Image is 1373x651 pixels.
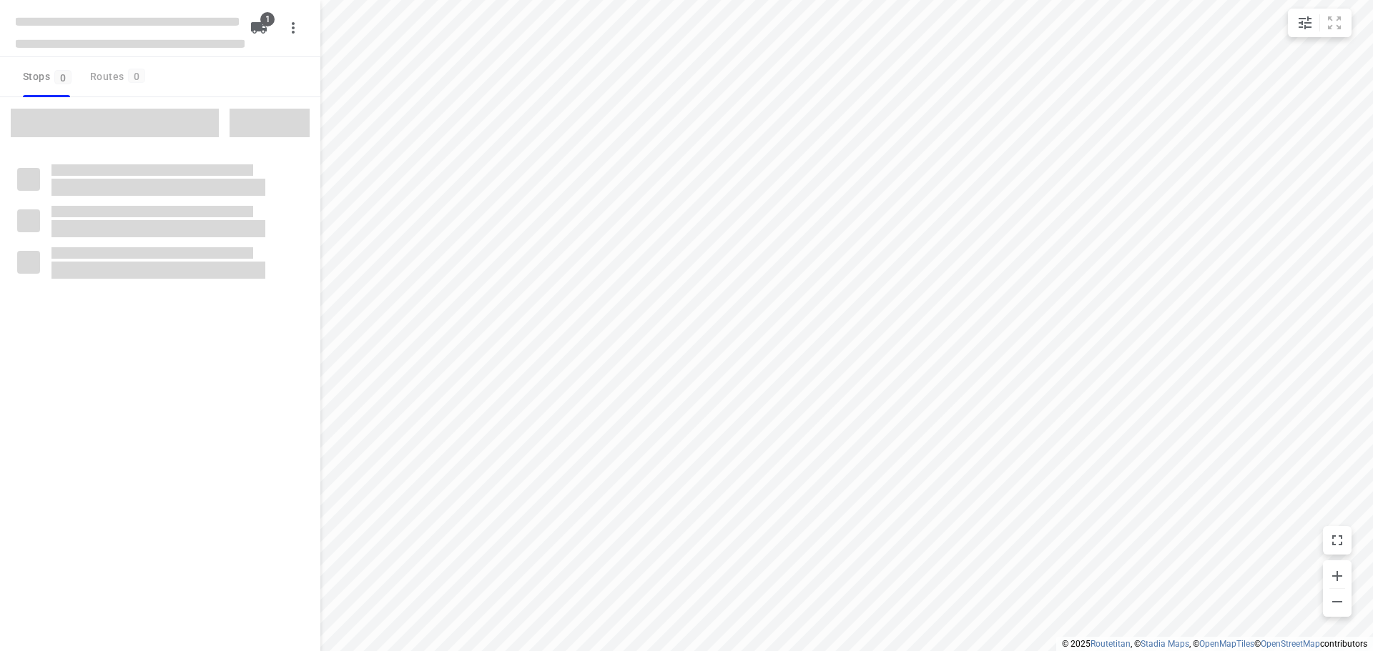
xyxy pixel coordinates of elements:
[1288,9,1352,37] div: small contained button group
[1291,9,1319,37] button: Map settings
[1199,639,1254,649] a: OpenMapTiles
[1091,639,1131,649] a: Routetitan
[1062,639,1367,649] li: © 2025 , © , © © contributors
[1141,639,1189,649] a: Stadia Maps
[1261,639,1320,649] a: OpenStreetMap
